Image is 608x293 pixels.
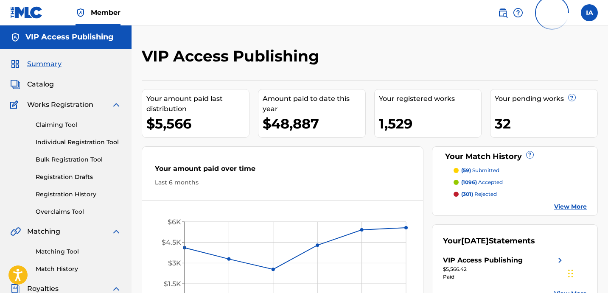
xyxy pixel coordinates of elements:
[27,226,60,237] span: Matching
[10,59,62,69] a: SummarySummary
[10,79,54,89] a: CatalogCatalog
[10,6,43,19] img: MLC Logo
[146,94,249,114] div: Your amount paid last distribution
[498,8,508,18] img: search
[36,265,121,273] a: Match History
[461,191,473,197] span: (301)
[454,179,587,186] a: (1096) accepted
[25,32,114,42] h5: VIP Access Publishing
[27,59,62,69] span: Summary
[155,178,410,187] div: Last 6 months
[495,94,597,104] div: Your pending works
[581,4,598,21] div: User Menu
[454,190,587,198] a: (301) rejected
[443,265,565,273] div: $5,566.42
[443,273,565,281] div: Paid
[36,155,121,164] a: Bulk Registration Tool
[454,167,587,174] a: (59) submitted
[27,79,54,89] span: Catalog
[164,280,181,288] tspan: $1.5K
[27,100,93,110] span: Works Registration
[10,79,20,89] img: Catalog
[10,59,20,69] img: Summary
[461,179,503,186] p: accepted
[461,167,471,173] span: (59)
[36,190,121,199] a: Registration History
[111,100,121,110] img: expand
[527,151,533,158] span: ?
[146,114,249,133] div: $5,566
[443,235,535,247] div: Your Statements
[555,255,565,265] img: right chevron icon
[461,167,499,174] p: submitted
[263,94,365,114] div: Amount paid to date this year
[36,138,121,147] a: Individual Registration Tool
[498,4,508,21] a: Public Search
[263,114,365,133] div: $48,887
[443,255,523,265] div: VIP Access Publishing
[443,255,565,281] a: VIP Access Publishingright chevron icon$5,566.42Paid
[162,238,181,246] tspan: $4.5K
[10,100,21,110] img: Works Registration
[111,226,121,237] img: expand
[36,173,121,181] a: Registration Drafts
[10,226,21,237] img: Matching
[10,32,20,42] img: Accounts
[155,164,410,178] div: Your amount paid over time
[461,179,477,185] span: (1096)
[76,8,86,18] img: Top Rightsholder
[379,94,482,104] div: Your registered works
[168,259,181,267] tspan: $3K
[513,4,523,21] div: Help
[168,218,181,226] tspan: $6K
[36,247,121,256] a: Matching Tool
[495,114,597,133] div: 32
[513,8,523,18] img: help
[554,202,587,211] a: View More
[584,179,608,248] iframe: Resource Center
[443,151,587,162] div: Your Match History
[461,190,497,198] p: rejected
[461,236,489,246] span: [DATE]
[142,47,323,66] h2: VIP Access Publishing
[569,94,575,101] span: ?
[568,261,573,286] div: Drag
[91,8,120,17] span: Member
[566,252,608,293] iframe: Chat Widget
[36,207,121,216] a: Overclaims Tool
[36,120,121,129] a: Claiming Tool
[379,114,482,133] div: 1,529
